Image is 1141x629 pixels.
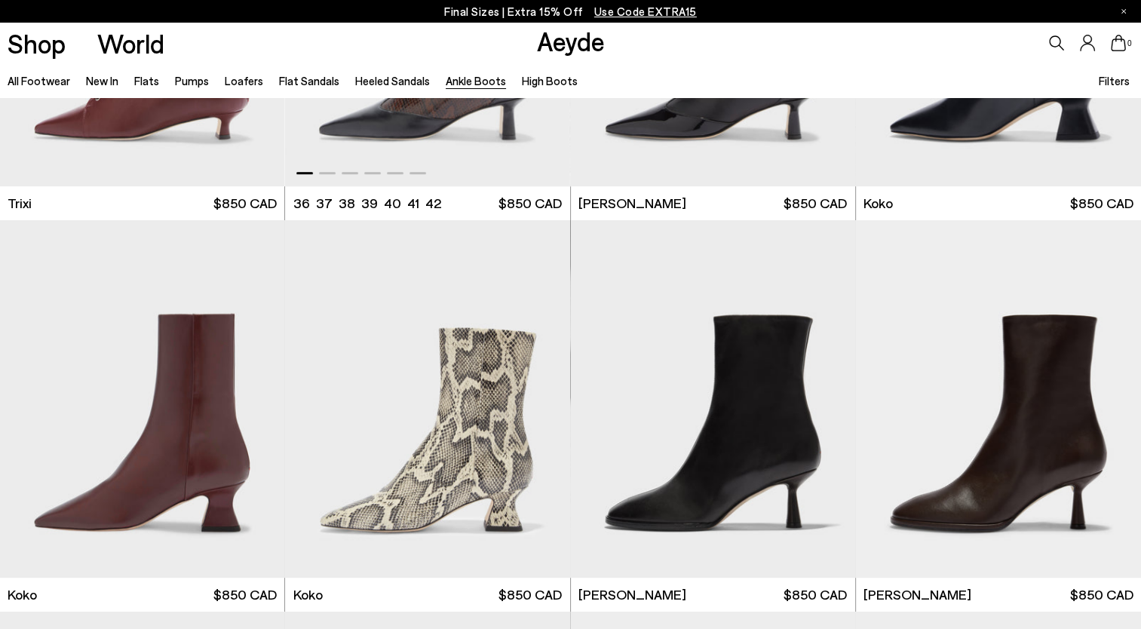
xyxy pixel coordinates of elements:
li: 39 [361,194,378,213]
span: 0 [1126,39,1133,48]
a: Ankle Boots [446,74,506,87]
img: Koko Regal Heel Boots [285,220,569,578]
a: Loafers [225,74,263,87]
li: 41 [407,194,419,213]
a: New In [86,74,118,87]
a: All Footwear [8,74,70,87]
a: Flats [134,74,159,87]
li: 37 [316,194,333,213]
span: Filters [1098,74,1129,87]
li: 38 [339,194,355,213]
a: 36 37 38 39 40 41 42 $850 CAD [285,186,569,220]
p: Final Sizes | Extra 15% Off [444,2,697,21]
ul: variant [293,194,437,213]
span: $850 CAD [784,585,847,604]
span: [PERSON_NAME] [863,585,971,604]
a: [PERSON_NAME] $850 CAD [571,186,855,220]
span: [PERSON_NAME] [578,194,686,213]
a: Aeyde [536,25,604,57]
span: Koko [8,585,37,604]
a: 0 [1111,35,1126,51]
a: Koko $850 CAD [285,578,569,612]
li: 36 [293,194,310,213]
a: World [97,30,164,57]
span: [PERSON_NAME] [578,585,686,604]
img: Dorothy Soft Sock Boots [856,220,1141,578]
a: Flat Sandals [279,74,339,87]
img: Dorothy Soft Sock Boots [571,220,855,578]
a: Koko $850 CAD [856,186,1141,220]
a: [PERSON_NAME] $850 CAD [571,578,855,612]
li: 42 [425,194,441,213]
span: Koko [863,194,893,213]
li: 40 [384,194,401,213]
span: $850 CAD [1070,194,1133,213]
a: Shop [8,30,66,57]
a: [PERSON_NAME] $850 CAD [856,578,1141,612]
span: $850 CAD [213,194,277,213]
span: $850 CAD [498,194,562,213]
span: $850 CAD [498,585,562,604]
span: Navigate to /collections/ss25-final-sizes [594,5,697,18]
a: High Boots [521,74,577,87]
a: Heeled Sandals [355,74,430,87]
span: Koko [293,585,323,604]
span: $850 CAD [1070,585,1133,604]
span: Trixi [8,194,32,213]
a: Pumps [175,74,209,87]
span: $850 CAD [784,194,847,213]
span: $850 CAD [213,585,277,604]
